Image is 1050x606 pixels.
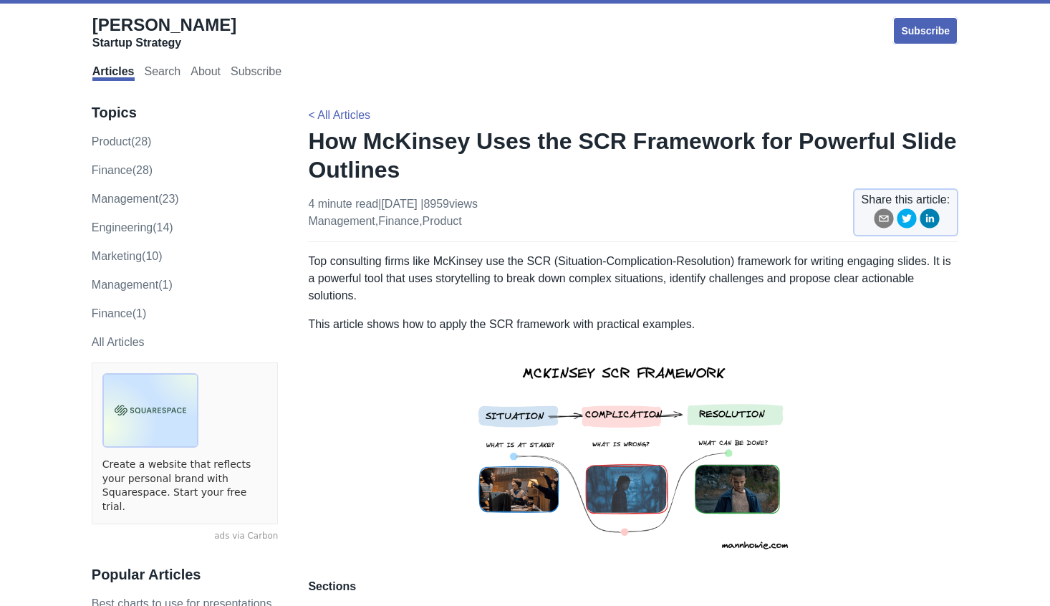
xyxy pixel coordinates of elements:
a: About [191,65,221,81]
a: management [308,215,375,227]
p: 4 minute read | [DATE] , , [308,196,478,230]
button: email [874,208,894,234]
a: ads via Carbon [92,530,279,543]
a: Subscribe [892,16,958,45]
p: Top consulting firms like McKinsey use the SCR (Situation-Complication-Resolution) framework for ... [308,253,958,304]
a: product(28) [92,135,152,148]
a: product [423,215,462,227]
a: Articles [92,65,135,81]
a: Subscribe [231,65,281,81]
div: Startup Strategy [92,36,236,50]
strong: Sections [308,580,356,592]
img: mckinsey scr framework [457,345,809,567]
span: [PERSON_NAME] [92,15,236,34]
a: Finance(1) [92,307,146,319]
img: ads via Carbon [102,373,198,448]
a: finance(28) [92,164,153,176]
span: | 8959 views [420,198,478,210]
span: Share this article: [862,191,950,208]
h1: How McKinsey Uses the SCR Framework for Powerful Slide Outlines [308,127,958,184]
a: finance [378,215,419,227]
button: linkedin [920,208,940,234]
a: engineering(14) [92,221,173,234]
a: marketing(10) [92,250,163,262]
a: Search [145,65,181,81]
a: < All Articles [308,109,370,121]
p: This article shows how to apply the SCR framework with practical examples. [308,316,958,333]
a: Create a website that reflects your personal brand with Squarespace. Start your free trial. [102,458,268,514]
a: management(23) [92,193,179,205]
a: Management(1) [92,279,173,291]
button: twitter [897,208,917,234]
h3: Popular Articles [92,566,279,584]
a: All Articles [92,336,145,348]
h3: Topics [92,104,279,122]
a: [PERSON_NAME]Startup Strategy [92,14,236,50]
